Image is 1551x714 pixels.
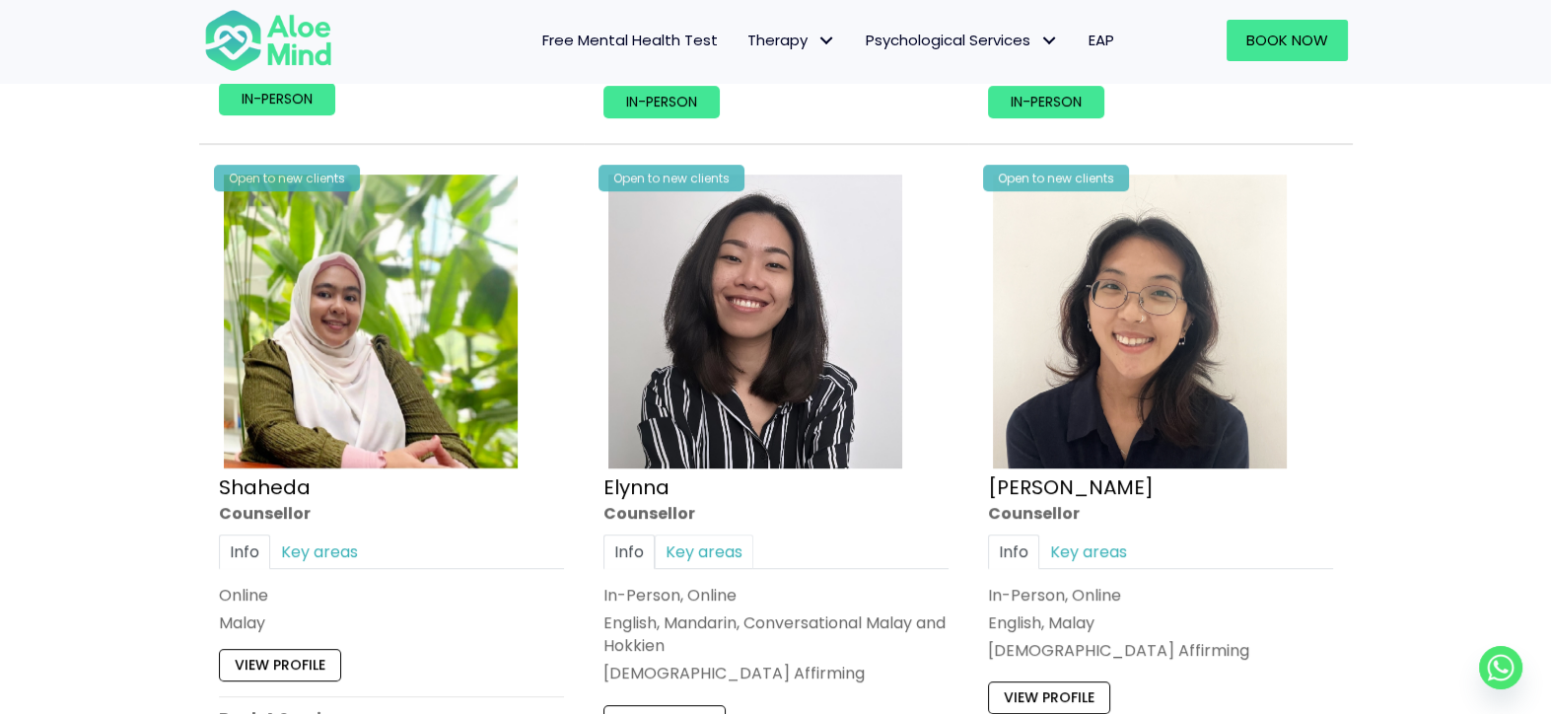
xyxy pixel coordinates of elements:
a: View profile [219,649,341,680]
a: [PERSON_NAME] [988,472,1154,500]
a: In-person [603,86,720,117]
img: Shaheda Counsellor [224,175,518,468]
a: View profile [988,681,1110,713]
div: Counsellor [219,501,564,524]
a: Psychological ServicesPsychological Services: submenu [851,20,1074,61]
a: Free Mental Health Test [528,20,733,61]
p: English, Mandarin, Conversational Malay and Hokkien [603,611,949,657]
a: In-person [988,86,1104,117]
img: Aloe mind Logo [204,8,332,73]
a: Key areas [1039,534,1138,568]
span: Book Now [1246,30,1328,50]
div: In-Person, Online [988,583,1333,606]
a: Info [603,534,655,568]
a: Whatsapp [1479,646,1522,689]
a: EAP [1074,20,1129,61]
span: Therapy [747,30,836,50]
div: Open to new clients [214,165,360,191]
div: Online [219,583,564,606]
a: Info [988,534,1039,568]
p: Malay [219,611,564,634]
a: Book Now [1227,20,1348,61]
img: Elynna Counsellor [608,175,902,468]
a: Key areas [270,534,369,568]
span: Psychological Services [866,30,1059,50]
div: Open to new clients [983,165,1129,191]
div: Counsellor [603,501,949,524]
div: Open to new clients [599,165,744,191]
nav: Menu [358,20,1129,61]
div: In-Person, Online [603,583,949,606]
div: [DEMOGRAPHIC_DATA] Affirming [988,639,1333,662]
p: English, Malay [988,611,1333,634]
a: Elynna [603,472,670,500]
span: Therapy: submenu [812,27,841,55]
img: Emelyne Counsellor [993,175,1287,468]
div: Counsellor [988,501,1333,524]
a: TherapyTherapy: submenu [733,20,851,61]
div: [DEMOGRAPHIC_DATA] Affirming [603,662,949,684]
a: Info [219,534,270,568]
span: Psychological Services: submenu [1035,27,1064,55]
a: Shaheda [219,472,311,500]
a: Key areas [655,534,753,568]
a: In-person [219,83,335,114]
span: EAP [1089,30,1114,50]
span: Free Mental Health Test [542,30,718,50]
